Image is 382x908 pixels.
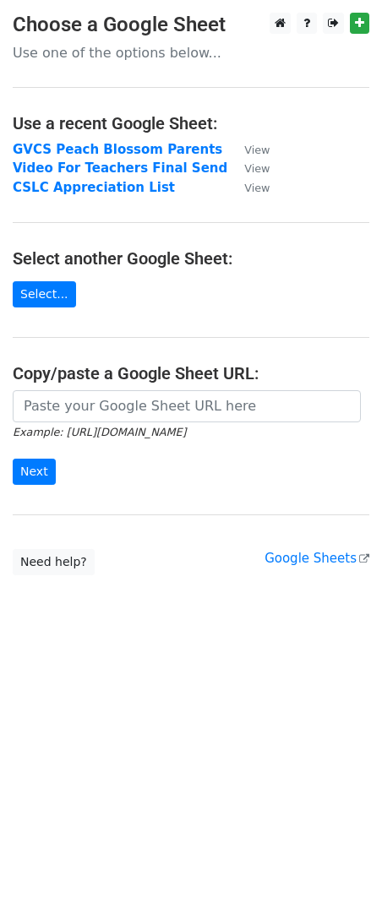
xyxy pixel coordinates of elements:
[265,551,369,566] a: Google Sheets
[244,162,270,175] small: View
[13,281,76,307] a: Select...
[13,142,222,157] a: GVCS Peach Blossom Parents
[227,160,270,176] a: View
[244,144,270,156] small: View
[227,180,270,195] a: View
[227,142,270,157] a: View
[13,363,369,383] h4: Copy/paste a Google Sheet URL:
[13,390,361,422] input: Paste your Google Sheet URL here
[13,248,369,269] h4: Select another Google Sheet:
[13,426,186,438] small: Example: [URL][DOMAIN_NAME]
[13,549,95,575] a: Need help?
[13,180,175,195] a: CSLC Appreciation List
[244,182,270,194] small: View
[13,13,369,37] h3: Choose a Google Sheet
[13,113,369,133] h4: Use a recent Google Sheet:
[13,160,227,176] a: Video For Teachers Final Send
[13,459,56,485] input: Next
[13,44,369,62] p: Use one of the options below...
